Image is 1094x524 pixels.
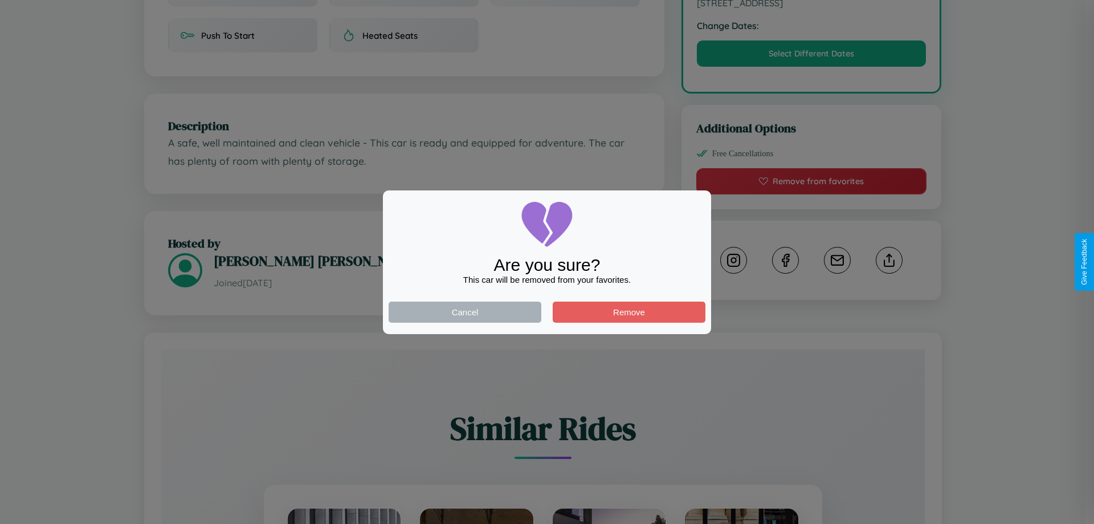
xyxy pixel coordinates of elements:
[1080,239,1088,285] div: Give Feedback
[553,302,705,323] button: Remove
[389,255,705,275] div: Are you sure?
[389,302,541,323] button: Cancel
[389,275,705,285] div: This car will be removed from your favorites.
[519,196,575,253] img: broken-heart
